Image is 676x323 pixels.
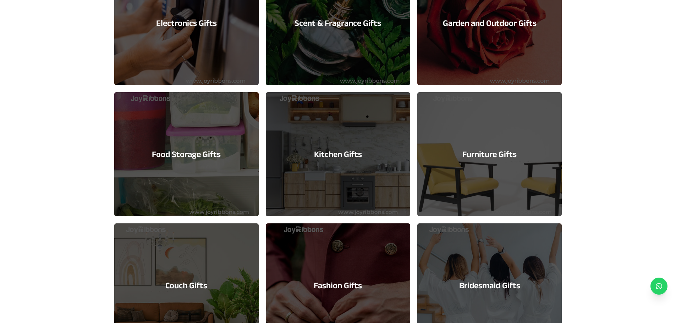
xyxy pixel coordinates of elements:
[462,149,517,160] h3: Furniture Gifts
[114,92,259,216] a: Food Storage Gifts
[152,149,221,160] h3: Food Storage Gifts
[314,149,362,160] h3: Kitchen Gifts
[295,17,381,29] h3: Scent & Fragrance Gifts
[266,92,410,216] a: Kitchen Gifts
[459,280,520,291] h3: Bridesmaid Gifts
[156,17,217,29] h3: Electronics Gifts
[417,92,562,216] a: Furniture Gifts
[314,280,362,291] h3: Fashion Gifts
[443,17,537,29] h3: Garden and Outdoor Gifts
[165,280,207,291] h3: Couch Gifts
